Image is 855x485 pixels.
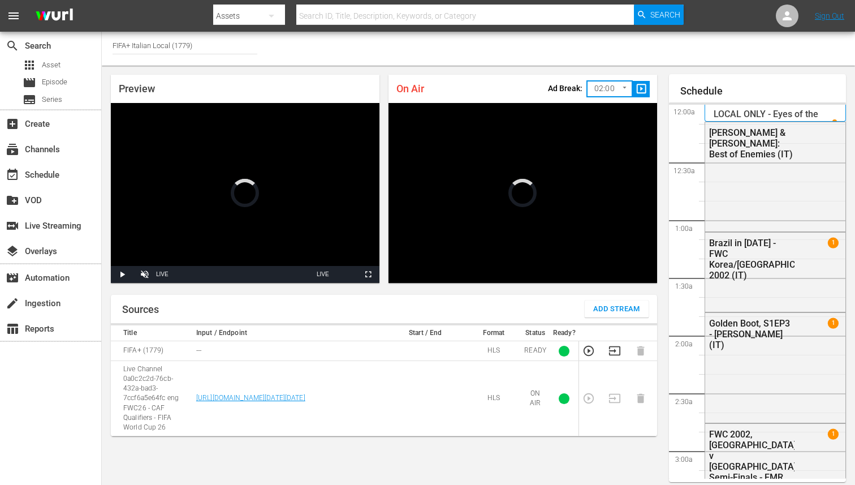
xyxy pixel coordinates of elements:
span: Search [6,39,19,53]
div: 02:00 [586,78,633,100]
span: Add Stream [593,303,640,316]
span: LIVE [317,271,329,277]
button: Transition [608,345,621,357]
p: 1 [832,121,836,128]
button: Picture-in-Picture [334,266,357,283]
img: ans4CAIJ8jUAAAAAAAAAAAAAAAAAAAAAAAAgQb4GAAAAAAAAAAAAAAAAAAAAAAAAJMjXAAAAAAAAAAAAAAAAAAAAAAAAgAT5G... [27,3,81,29]
span: VOD [6,194,19,207]
span: 1 [828,318,839,329]
th: Status [521,325,550,341]
th: Input / Endpoint [193,325,385,341]
span: 1 [828,428,839,439]
span: 1 [828,238,839,248]
button: Unmute [133,266,156,283]
td: Live Channel 0a0c2c2d-76cb-432a-bad3-7ccf6a5e64fc eng FWC26 - CAF Qualifiers - FIFA World Cup 26 [111,361,193,436]
span: Series [42,94,62,105]
button: Search [634,5,684,25]
th: Ready? [550,325,579,341]
p: LOCAL ONLY - Eyes of the World S1 EP5, Icon: [PERSON_NAME] (IT) [714,109,832,141]
button: Fullscreen [357,266,379,283]
div: LIVE [156,266,169,283]
span: Channels [6,143,19,156]
span: Series [23,93,36,106]
td: HLS [467,341,521,361]
div: Golden Boot, S1EP3 - [PERSON_NAME] (IT) [709,318,794,350]
th: Format [467,325,521,341]
button: Play [111,266,133,283]
span: Automation [6,271,19,285]
div: [PERSON_NAME] & [PERSON_NAME]: Best of Enemies (IT) [709,127,794,160]
span: Ingestion [6,297,19,310]
td: HLS [467,361,521,436]
a: [URL][DOMAIN_NAME][DATE][DATE] [196,394,305,402]
span: Live Streaming [6,219,19,233]
td: READY [521,341,550,361]
h1: Sources [122,304,159,315]
td: ON AIR [521,361,550,436]
div: Video Player [111,103,379,283]
span: Search [650,5,680,25]
button: Add Stream [585,301,649,317]
span: Schedule [6,168,19,182]
div: Video Player [388,103,657,283]
span: Preview [119,83,155,95]
td: --- [193,341,385,361]
span: slideshow_sharp [635,83,648,96]
span: Episode [42,76,67,88]
span: Episode [23,76,36,89]
span: Reports [6,322,19,336]
button: Seek to live, currently behind live [312,266,334,283]
p: Ad Break: [548,84,582,93]
th: Title [111,325,193,341]
span: Asset [23,58,36,72]
span: menu [7,9,20,23]
span: Asset [42,59,61,71]
div: FWC 2002, [GEOGRAPHIC_DATA] v [GEOGRAPHIC_DATA], Semi-Finals - FMR (IT) [709,429,794,483]
span: On Air [396,83,424,95]
span: Overlays [6,244,19,258]
th: Start / End [385,325,467,341]
h1: Schedule [680,85,846,97]
span: Create [6,117,19,131]
td: FIFA+ (1779) [111,341,193,361]
div: Brazil in [DATE] - FWC Korea/[GEOGRAPHIC_DATA] 2002 (IT) [709,238,794,281]
a: Sign Out [815,11,844,20]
